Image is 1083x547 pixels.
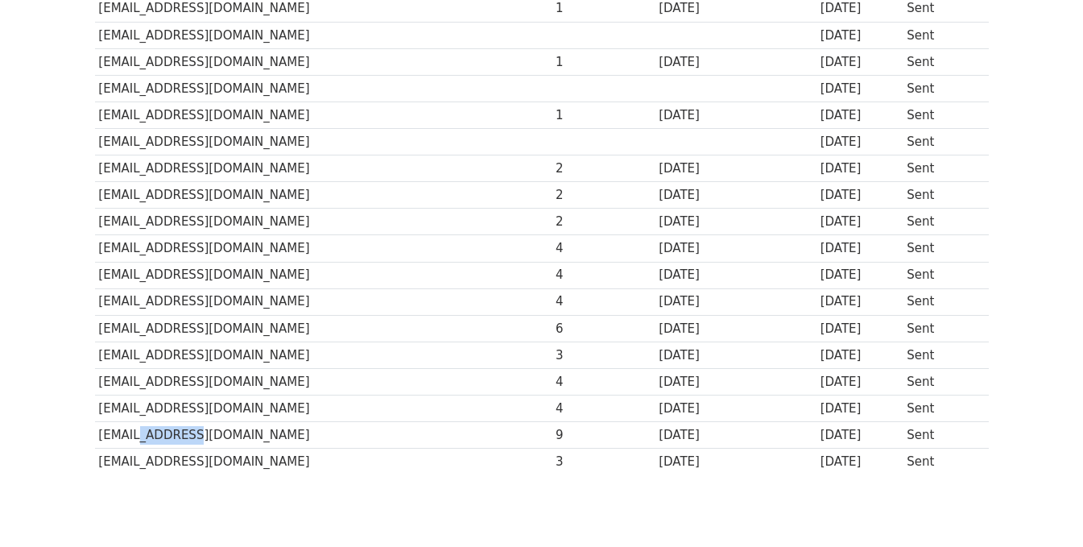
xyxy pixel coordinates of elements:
div: [DATE] [659,426,812,445]
div: [DATE] [659,186,812,205]
div: 4 [556,373,651,392]
div: 9 [556,426,651,445]
div: [DATE] [659,106,812,125]
div: [DATE] [659,160,812,178]
div: 1 [556,106,651,125]
div: [DATE] [821,426,899,445]
div: [DATE] [659,373,812,392]
div: [DATE] [659,292,812,311]
td: Sent [903,315,977,342]
div: 2 [556,213,651,231]
div: [DATE] [659,400,812,418]
div: [DATE] [821,213,899,231]
td: Sent [903,209,977,235]
td: [EMAIL_ADDRESS][DOMAIN_NAME] [95,48,552,75]
div: 4 [556,266,651,284]
td: Sent [903,22,977,48]
div: 4 [556,239,651,258]
div: [DATE] [659,213,812,231]
div: [DATE] [659,53,812,72]
div: 3 [556,453,651,471]
div: [DATE] [821,453,899,471]
td: Sent [903,102,977,129]
div: [DATE] [659,239,812,258]
iframe: Chat Widget [1002,470,1083,547]
div: 4 [556,400,651,418]
div: 2 [556,160,651,178]
div: 2 [556,186,651,205]
div: 6 [556,320,651,338]
td: [EMAIL_ADDRESS][DOMAIN_NAME] [95,209,552,235]
td: [EMAIL_ADDRESS][DOMAIN_NAME] [95,422,552,449]
td: [EMAIL_ADDRESS][DOMAIN_NAME] [95,75,552,102]
td: Sent [903,449,977,475]
td: Sent [903,129,977,155]
div: [DATE] [821,160,899,178]
div: [DATE] [821,373,899,392]
td: Sent [903,262,977,288]
td: Sent [903,182,977,209]
div: [DATE] [821,400,899,418]
div: 4 [556,292,651,311]
td: Sent [903,48,977,75]
td: [EMAIL_ADDRESS][DOMAIN_NAME] [95,288,552,315]
div: [DATE] [821,80,899,98]
td: Sent [903,368,977,395]
div: [DATE] [659,346,812,365]
td: [EMAIL_ADDRESS][DOMAIN_NAME] [95,235,552,262]
div: [DATE] [821,186,899,205]
td: Sent [903,422,977,449]
td: Sent [903,75,977,102]
td: Sent [903,235,977,262]
div: [DATE] [821,27,899,45]
td: [EMAIL_ADDRESS][DOMAIN_NAME] [95,129,552,155]
div: [DATE] [659,453,812,471]
td: [EMAIL_ADDRESS][DOMAIN_NAME] [95,102,552,129]
div: 3 [556,346,651,365]
div: [DATE] [821,320,899,338]
div: [DATE] [821,53,899,72]
td: [EMAIL_ADDRESS][DOMAIN_NAME] [95,449,552,475]
td: Sent [903,342,977,368]
div: 1 [556,53,651,72]
td: [EMAIL_ADDRESS][DOMAIN_NAME] [95,155,552,182]
td: [EMAIL_ADDRESS][DOMAIN_NAME] [95,262,552,288]
td: [EMAIL_ADDRESS][DOMAIN_NAME] [95,396,552,422]
td: [EMAIL_ADDRESS][DOMAIN_NAME] [95,182,552,209]
td: Sent [903,155,977,182]
td: [EMAIL_ADDRESS][DOMAIN_NAME] [95,315,552,342]
div: [DATE] [821,133,899,151]
div: [DATE] [821,346,899,365]
td: [EMAIL_ADDRESS][DOMAIN_NAME] [95,22,552,48]
td: [EMAIL_ADDRESS][DOMAIN_NAME] [95,368,552,395]
div: [DATE] [821,292,899,311]
div: [DATE] [821,266,899,284]
td: Sent [903,396,977,422]
div: [DATE] [821,239,899,258]
div: [DATE] [821,106,899,125]
td: [EMAIL_ADDRESS][DOMAIN_NAME] [95,342,552,368]
div: [DATE] [659,320,812,338]
div: [DATE] [659,266,812,284]
td: Sent [903,288,977,315]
